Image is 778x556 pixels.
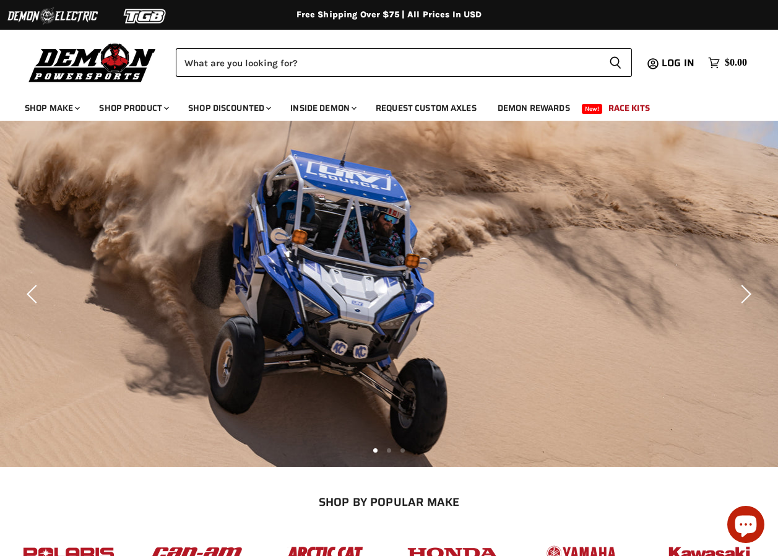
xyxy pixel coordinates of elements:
a: Inside Demon [281,95,364,121]
h2: SHOP BY POPULAR MAKE [15,495,763,508]
img: Demon Electric Logo 2 [6,4,99,28]
ul: Main menu [15,90,744,121]
li: Page dot 3 [400,448,405,453]
form: Product [176,48,632,77]
a: Request Custom Axles [366,95,486,121]
a: Shop Make [15,95,87,121]
a: Log in [656,58,702,69]
input: Search [176,48,599,77]
button: Next [732,282,756,306]
a: Demon Rewards [488,95,579,121]
a: Shop Product [90,95,176,121]
button: Previous [22,282,46,306]
li: Page dot 1 [373,448,378,453]
span: $0.00 [725,57,747,69]
a: Shop Discounted [179,95,279,121]
li: Page dot 2 [387,448,391,453]
img: TGB Logo 2 [99,4,192,28]
img: Demon Powersports [25,40,160,84]
button: Search [599,48,632,77]
span: New! [582,104,603,114]
a: Race Kits [599,95,659,121]
span: Log in [662,55,694,71]
inbox-online-store-chat: Shopify online store chat [724,506,768,546]
a: $0.00 [702,54,753,72]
